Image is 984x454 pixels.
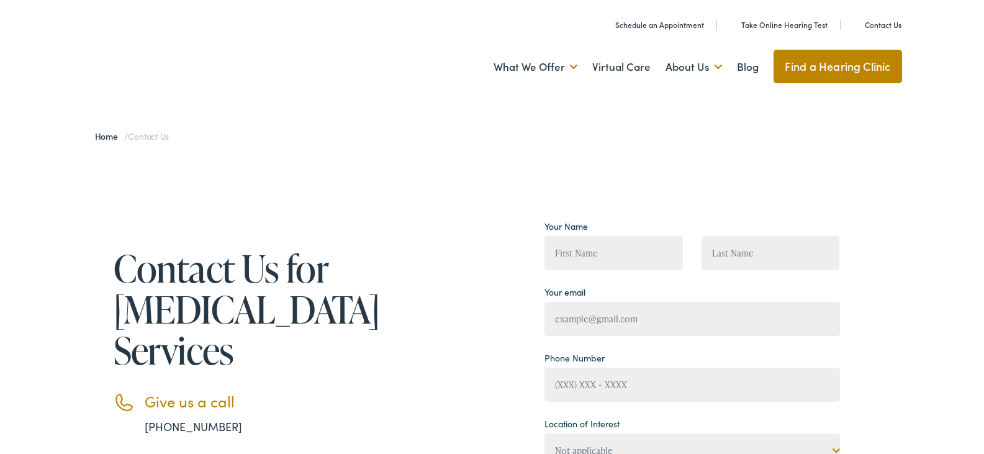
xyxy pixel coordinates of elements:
[851,19,860,31] img: Mail icon representing email contact with Ohio Hearing in Cincinnati, OH
[602,19,610,31] img: Calendar Icon to schedule a hearing appointment in Cincinnati, OH
[544,417,620,430] label: Location of Interest
[728,19,828,30] a: Take Online Hearing Test
[145,393,368,411] h3: Give us a call
[95,130,169,142] span: /
[602,19,704,30] a: Schedule an Appointment
[774,50,902,83] a: Find a Hearing Clinic
[728,19,736,31] img: Headphones icone to schedule online hearing test in Cincinnati, OH
[544,286,585,299] label: Your email
[702,236,840,270] input: Last Name
[114,248,368,371] h1: Contact Us for [MEDICAL_DATA] Services
[544,220,588,233] label: Your Name
[737,44,759,90] a: Blog
[544,302,840,336] input: example@gmail.com
[544,236,683,270] input: First Name
[851,19,901,30] a: Contact Us
[592,44,651,90] a: Virtual Care
[666,44,722,90] a: About Us
[145,419,242,434] a: [PHONE_NUMBER]
[544,352,605,365] label: Phone Number
[95,130,124,142] a: Home
[544,368,840,402] input: (XXX) XXX - XXXX
[494,44,577,90] a: What We Offer
[128,130,169,142] span: Contact Us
